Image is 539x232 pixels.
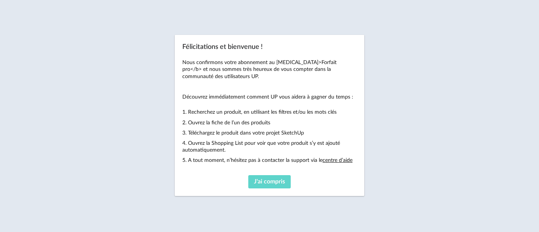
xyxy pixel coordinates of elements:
[254,179,285,185] span: J'ai compris
[182,130,357,136] p: 3. Téléchargez le produit dans votre projet SketchUp
[323,158,353,163] a: centre d’aide
[182,157,357,164] p: 5. A tout moment, n’hésitez pas à contacter la support via le
[182,140,357,154] p: 4. Ouvrez la Shopping List pour voir que votre produit s’y est ajouté automatiquement.
[248,175,291,189] button: J'ai compris
[182,44,263,50] span: Félicitations et bienvenue !
[182,59,357,80] p: Nous confirmons votre abonnement au [MEDICAL_DATA]>Forfait pro</b> et nous sommes très heureux de...
[175,35,364,196] div: Félicitations et bienvenue !
[182,94,357,100] p: Découvrez immédiatement comment UP vous aidera à gagner du temps :
[182,109,357,116] p: 1. Recherchez un produit, en utilisant les filtres et/ou les mots clés
[182,119,357,126] p: 2. Ouvrez la fiche de l’un des produits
